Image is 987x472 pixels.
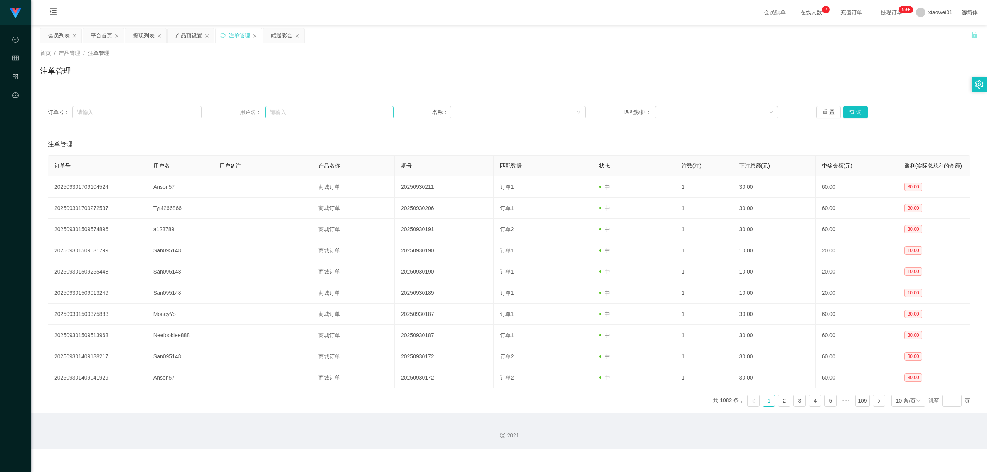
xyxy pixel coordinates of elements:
td: 202509301409138217 [48,346,147,367]
span: 在线人数 [797,10,826,15]
i: 图标: close [205,34,209,38]
i: 图标: down [916,398,921,404]
td: Tyt4266866 [147,198,213,219]
td: 20250930172 [395,346,494,367]
td: 10.00 [733,261,816,282]
td: a123789 [147,219,213,240]
td: 20250930191 [395,219,494,240]
span: 10.00 [904,267,922,276]
td: 商城订单 [312,176,395,198]
td: 1 [675,261,733,282]
td: 20.00 [816,240,898,261]
i: 图标: down [769,110,773,115]
span: 名称： [432,108,450,116]
h1: 注单管理 [40,65,71,77]
td: 1 [675,325,733,346]
li: 向后 5 页 [840,395,852,407]
span: 数据中心 [12,37,19,106]
span: 中 [599,184,610,190]
span: 订单1 [500,311,514,317]
div: 产品预设置 [175,28,202,43]
td: Neefooklee888 [147,325,213,346]
span: 中 [599,205,610,211]
a: 1 [763,395,775,406]
span: 产品管理 [59,50,80,56]
td: 60.00 [816,304,898,325]
td: San095148 [147,240,213,261]
td: 1 [675,367,733,388]
span: 30.00 [904,373,922,382]
span: 30.00 [904,310,922,318]
div: 平台首页 [91,28,112,43]
span: 订单1 [500,184,514,190]
li: 共 1082 条， [713,395,744,407]
span: 产品名称 [318,163,340,169]
div: 跳至 页 [928,395,970,407]
li: 4 [809,395,821,407]
td: 10.00 [733,240,816,261]
span: 10.00 [904,289,922,297]
span: 中 [599,353,610,359]
i: 图标: global [962,10,967,15]
span: 订单1 [500,205,514,211]
span: 用户名 [153,163,170,169]
span: 订单1 [500,247,514,254]
td: 30.00 [733,346,816,367]
td: 20250930189 [395,282,494,304]
td: 202509301509255448 [48,261,147,282]
i: 图标: down [576,110,581,115]
span: 盈利(实际总获利的金额) [904,163,962,169]
span: 订单2 [500,375,514,381]
td: 商城订单 [312,325,395,346]
span: 注数(注) [682,163,701,169]
span: 订单1 [500,269,514,275]
div: 2021 [37,432,981,440]
span: 用户备注 [219,163,241,169]
li: 5 [824,395,837,407]
span: 注单管理 [48,140,72,149]
span: 注单管理 [88,50,109,56]
p: 2 [824,6,827,13]
i: 图标: menu-unfold [40,0,66,25]
td: 1 [675,240,733,261]
li: 109 [855,395,869,407]
td: 30.00 [733,325,816,346]
span: / [83,50,85,56]
div: 注单管理 [229,28,250,43]
td: 商城订单 [312,282,395,304]
button: 重 置 [816,106,841,118]
span: / [54,50,56,56]
span: 提现订单 [877,10,906,15]
i: 图标: close [295,34,300,38]
td: 1 [675,198,733,219]
td: 20.00 [816,282,898,304]
td: San095148 [147,261,213,282]
span: 状态 [599,163,610,169]
a: 4 [809,395,821,406]
td: 30.00 [733,219,816,240]
td: 30.00 [733,304,816,325]
span: 30.00 [904,331,922,339]
td: 60.00 [816,367,898,388]
i: 图标: copyright [500,433,505,438]
td: 商城订单 [312,240,395,261]
td: 1 [675,304,733,325]
td: San095148 [147,346,213,367]
td: 商城订单 [312,346,395,367]
span: 中 [599,269,610,275]
a: 109 [856,395,869,406]
td: 1 [675,282,733,304]
td: 20250930206 [395,198,494,219]
td: 202509301709272537 [48,198,147,219]
span: 订单1 [500,332,514,338]
td: 60.00 [816,176,898,198]
span: 中 [599,247,610,254]
span: 期号 [401,163,412,169]
td: 20250930187 [395,325,494,346]
td: 202509301709104524 [48,176,147,198]
span: 30.00 [904,352,922,361]
div: 会员列表 [48,28,70,43]
td: 202509301409041929 [48,367,147,388]
td: 30.00 [733,198,816,219]
td: Anson57 [147,176,213,198]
